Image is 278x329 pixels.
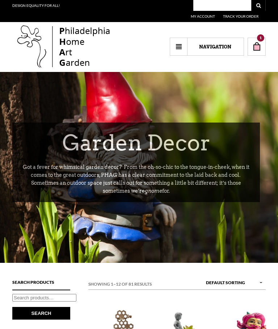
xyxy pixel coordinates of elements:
p: Got a fever for whimsical garden decor? From the oh-so-chic to the tongue-in-cheek, when it comes... [12,163,260,202]
h1: Garden Decor [12,123,260,163]
h4: Search Products [12,279,70,290]
input: Search products… [12,294,76,302]
span: 1 [257,34,264,42]
a: My Account [191,14,215,18]
a: Track Your Order [223,14,258,18]
em: Showing 1–12 of 81 results [88,281,152,288]
em: gnome [145,188,162,194]
button: Search [12,307,70,320]
a: 1 [248,38,266,56]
